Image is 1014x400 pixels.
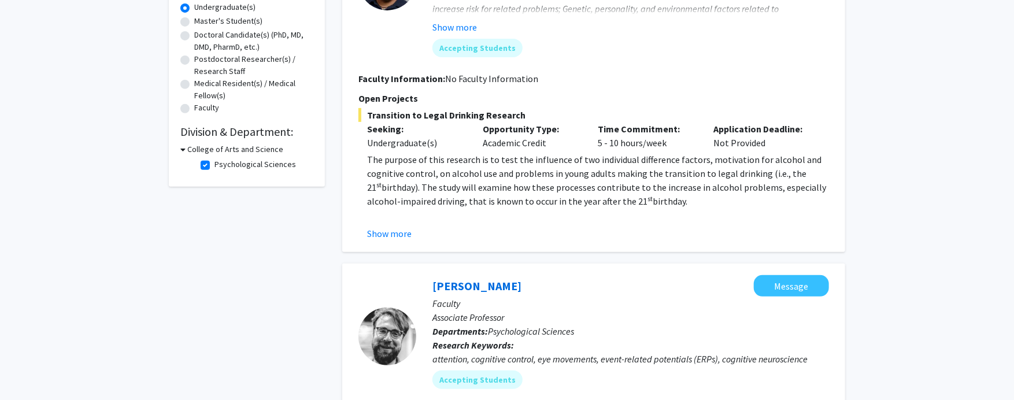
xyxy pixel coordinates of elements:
button: Show more [367,227,412,240]
mat-chip: Accepting Students [432,39,523,57]
span: birthday). The study will examine how these processes contribute to the increase in alcohol probl... [367,182,826,207]
p: Faculty [432,297,829,310]
span: No Faculty Information [445,73,538,84]
label: Postdoctoral Researcher(s) / Research Staff [194,53,313,77]
p: Application Deadline: [713,122,812,136]
sup: st [376,180,382,189]
label: Medical Resident(s) / Medical Fellow(s) [194,77,313,102]
p: Opportunity Type: [483,122,581,136]
h3: College of Arts and Science [187,143,283,155]
div: Academic Credit [474,122,590,150]
mat-chip: Accepting Students [432,371,523,389]
b: Faculty Information: [358,73,445,84]
p: Seeking: [367,122,465,136]
h2: Division & Department: [180,125,313,139]
div: Undergraduate(s) [367,136,465,150]
iframe: Chat [9,348,49,391]
p: Associate Professor [432,310,829,324]
label: Faculty [194,102,219,114]
a: [PERSON_NAME] [432,279,521,293]
label: Undergraduate(s) [194,1,256,13]
label: Psychological Sciences [214,158,296,171]
sup: st [647,194,653,203]
b: Research Keywords: [432,339,514,351]
div: Not Provided [705,122,820,150]
div: 5 - 10 hours/week [590,122,705,150]
p: Time Commitment: [598,122,697,136]
button: Message Nicholas Gaspelin [754,275,829,297]
span: birthday. [653,195,687,207]
button: Show more [432,20,477,34]
span: The purpose of this research is to test the influence of two individual difference factors, motiv... [367,154,821,193]
span: Transition to Legal Drinking Research [358,108,829,122]
label: Master's Student(s) [194,15,262,27]
p: Open Projects [358,91,829,105]
div: attention, cognitive control, eye movements, event-related potentials (ERPs), cognitive neuroscience [432,352,829,366]
label: Doctoral Candidate(s) (PhD, MD, DMD, PharmD, etc.) [194,29,313,53]
span: Psychological Sciences [488,325,574,337]
b: Departments: [432,325,488,337]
